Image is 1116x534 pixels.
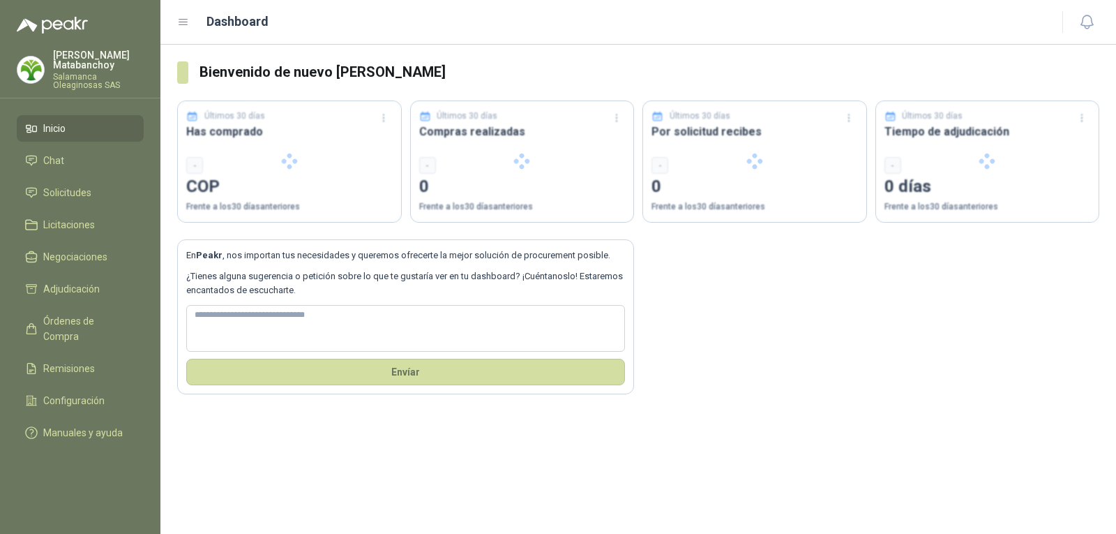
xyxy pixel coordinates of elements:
button: Envíar [186,359,625,385]
p: [PERSON_NAME] Matabanchoy [53,50,144,70]
span: Inicio [43,121,66,136]
span: Remisiones [43,361,95,376]
a: Adjudicación [17,276,144,302]
span: Solicitudes [43,185,91,200]
span: Negociaciones [43,249,107,265]
a: Licitaciones [17,212,144,238]
a: Chat [17,147,144,174]
span: Órdenes de Compra [43,313,130,344]
a: Inicio [17,115,144,142]
span: Adjudicación [43,281,100,297]
span: Chat [43,153,64,168]
a: Manuales y ayuda [17,420,144,446]
span: Licitaciones [43,217,95,232]
img: Logo peakr [17,17,88,34]
a: Configuración [17,387,144,414]
a: Remisiones [17,355,144,382]
p: En , nos importan tus necesidades y queremos ofrecerte la mejor solución de procurement posible. [186,249,625,262]
a: Negociaciones [17,244,144,270]
p: ¿Tienes alguna sugerencia o petición sobre lo que te gustaría ver en tu dashboard? ¡Cuéntanoslo! ... [186,269,625,298]
img: Company Logo [17,57,44,83]
h1: Dashboard [206,12,269,31]
span: Manuales y ayuda [43,425,123,440]
h3: Bienvenido de nuevo [PERSON_NAME] [199,61,1099,83]
a: Órdenes de Compra [17,308,144,350]
a: Solicitudes [17,179,144,206]
span: Configuración [43,393,105,408]
b: Peakr [196,250,223,260]
p: Salamanca Oleaginosas SAS [53,73,144,89]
